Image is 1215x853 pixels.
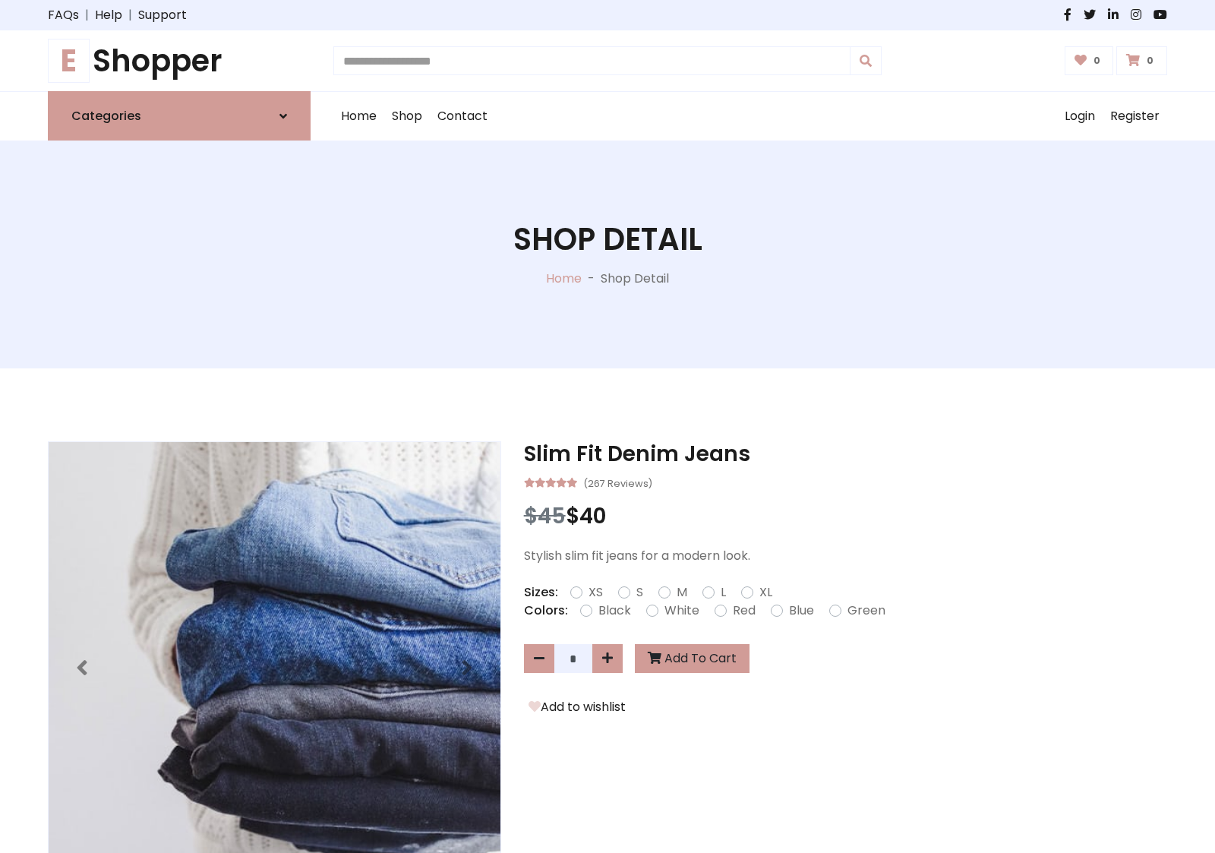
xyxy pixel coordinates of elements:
a: 0 [1116,46,1167,75]
span: 0 [1143,54,1157,68]
label: White [664,602,699,620]
small: (267 Reviews) [583,473,652,491]
label: Black [598,602,631,620]
label: XL [759,583,772,602]
a: Contact [430,92,495,141]
span: | [122,6,138,24]
span: $45 [524,501,566,531]
h6: Categories [71,109,141,123]
a: Categories [48,91,311,141]
label: Green [847,602,885,620]
label: M [677,583,687,602]
label: XS [589,583,603,602]
p: - [582,270,601,288]
label: L [721,583,726,602]
span: | [79,6,95,24]
a: FAQs [48,6,79,24]
p: Stylish slim fit jeans for a modern look. [524,547,1167,565]
span: 0 [1090,54,1104,68]
a: Help [95,6,122,24]
button: Add To Cart [635,644,750,673]
h1: Shopper [48,43,311,79]
a: Shop [384,92,430,141]
span: 40 [579,501,606,531]
a: 0 [1065,46,1114,75]
label: Blue [789,602,814,620]
a: Home [333,92,384,141]
label: Red [733,602,756,620]
h3: $ [524,504,1167,529]
p: Colors: [524,602,568,620]
a: Register [1103,92,1167,141]
p: Sizes: [524,583,558,602]
button: Add to wishlist [524,697,630,717]
label: S [636,583,643,602]
p: Shop Detail [601,270,669,288]
span: E [48,39,90,83]
a: Home [546,270,582,287]
a: Login [1057,92,1103,141]
a: Support [138,6,187,24]
h3: Slim Fit Denim Jeans [524,441,1167,467]
h1: Shop Detail [513,221,702,257]
a: EShopper [48,43,311,79]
